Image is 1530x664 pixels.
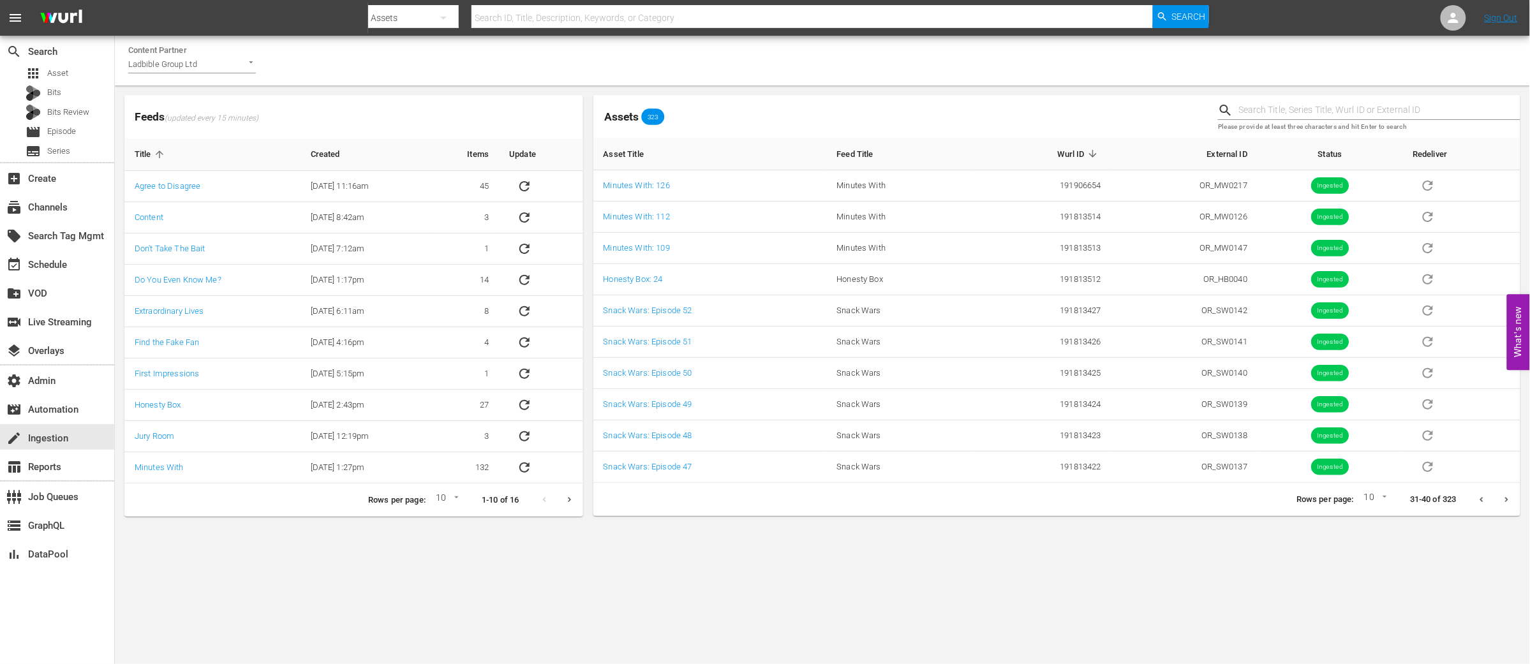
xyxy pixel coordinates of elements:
[430,296,499,327] td: 8
[1507,294,1530,370] button: Open Feedback Widget
[1238,101,1520,120] input: Search Title, Series Title, Wurl ID or External ID
[975,420,1111,452] td: 191813423
[1111,358,1258,389] td: OR_SW0140
[604,148,661,159] span: Asset Title
[124,138,583,483] table: sticky table
[1258,138,1402,170] th: Status
[245,56,257,68] button: Open
[1111,170,1258,202] td: OR_MW0217
[1311,400,1349,409] span: Ingested
[301,296,431,327] td: [DATE] 6:11am
[6,171,22,186] span: Create
[301,265,431,296] td: [DATE] 1:17pm
[1413,367,1443,377] span: Asset is in future lineups. Remove all episodes that contain this asset before redelivering
[1413,180,1443,189] span: Asset is in future lineups. Remove all episodes that contain this asset before redelivering
[1311,181,1349,191] span: Ingested
[975,389,1111,420] td: 191813424
[604,431,692,440] a: Snack Wars: Episode 48
[1111,452,1258,483] td: OR_SW0137
[135,462,184,472] a: Minutes With
[6,314,22,330] span: Live Streaming
[604,181,670,190] a: Minutes With: 126
[827,358,975,389] td: Snack Wars
[1311,431,1349,441] span: Ingested
[6,373,22,388] span: Admin
[301,327,431,358] td: [DATE] 4:16pm
[593,138,1520,483] table: sticky table
[1218,122,1520,133] p: Please provide at least three characters and hit Enter to search
[1413,461,1443,471] span: Asset is in future lineups. Remove all episodes that contain this asset before redelivering
[128,46,187,54] label: Content Partner
[301,171,431,202] td: [DATE] 11:16am
[1359,490,1390,509] div: 10
[827,138,975,170] th: Feed Title
[6,547,22,562] span: DataPool
[8,10,23,26] span: menu
[557,487,582,512] button: Next page
[6,402,22,417] span: Automation
[135,400,181,409] a: Honesty Box
[1494,487,1519,512] button: Next page
[1153,5,1209,28] button: Search
[1413,336,1443,346] span: Asset is in future lineups. Remove all episodes that contain this asset before redelivering
[430,390,499,421] td: 27
[301,421,431,452] td: [DATE] 12:19pm
[430,358,499,390] td: 1
[827,264,975,295] td: Honesty Box
[26,66,41,81] span: Asset
[975,264,1111,295] td: 191813512
[499,138,583,171] th: Update
[827,202,975,233] td: Minutes With
[975,295,1111,327] td: 191813427
[975,233,1111,264] td: 191813513
[827,389,975,420] td: Snack Wars
[6,286,22,301] span: VOD
[975,327,1111,358] td: 191813426
[975,358,1111,389] td: 191813425
[1413,211,1443,221] span: Asset is in future lineups. Remove all episodes that contain this asset before redelivering
[1311,306,1349,316] span: Ingested
[1311,212,1349,222] span: Ingested
[6,44,22,59] span: Search
[1485,13,1518,23] a: Sign Out
[1111,295,1258,327] td: OR_SW0142
[6,200,22,215] span: Channels
[135,181,200,191] a: Agree to Disagree
[47,67,68,80] span: Asset
[604,110,639,123] span: Assets
[604,243,670,253] a: Minutes With: 109
[975,170,1111,202] td: 191906654
[1311,462,1349,472] span: Ingested
[1311,275,1349,284] span: Ingested
[135,337,199,347] a: Find the Fake Fan
[1111,420,1258,452] td: OR_SW0138
[430,138,499,171] th: Items
[26,85,41,101] div: Bits
[604,368,692,378] a: Snack Wars: Episode 50
[1413,242,1443,252] span: Asset is in future lineups. Remove all episodes that contain this asset before redelivering
[165,114,258,124] span: (updated every 15 minutes)
[368,494,426,506] p: Rows per page:
[1111,202,1258,233] td: OR_MW0126
[26,124,41,140] span: Episode
[301,202,431,233] td: [DATE] 8:42am
[47,106,89,119] span: Bits Review
[827,233,975,264] td: Minutes With
[1469,487,1494,512] button: Previous page
[482,494,519,506] p: 1-10 of 16
[6,489,22,505] span: Job Queues
[1296,494,1354,506] p: Rows per page:
[1311,369,1349,378] span: Ingested
[301,233,431,265] td: [DATE] 7:12am
[135,212,163,222] a: Content
[975,202,1111,233] td: 191813514
[430,202,499,233] td: 3
[31,3,92,33] img: ans4CAIJ8jUAAAAAAAAAAAAAAAAAAAAAAAAgQb4GAAAAAAAAAAAAAAAAAAAAAAAAJMjXAAAAAAAAAAAAAAAAAAAAAAAAgAT5G...
[1058,148,1101,159] span: Wurl ID
[47,125,76,138] span: Episode
[604,274,663,284] a: Honesty Box: 24
[1413,399,1443,408] span: Asset is in future lineups. Remove all episodes that contain this asset before redelivering
[975,452,1111,483] td: 191813422
[1413,305,1443,314] span: Asset is in future lineups. Remove all episodes that contain this asset before redelivering
[135,275,221,284] a: Do You Even Know Me?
